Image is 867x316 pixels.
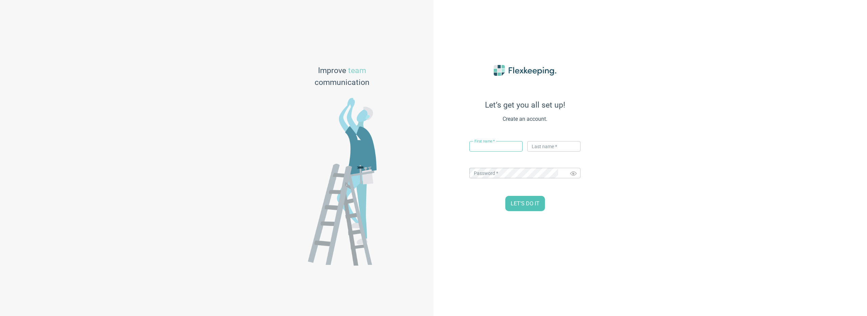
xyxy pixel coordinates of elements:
[566,166,581,181] button: Toggle password visibility
[450,115,599,123] span: Create an account.
[315,65,369,89] span: Improve communication
[511,200,540,208] span: LET’S DO IT
[450,100,599,110] span: Let’s get you all set up!
[348,66,366,75] span: team
[505,196,545,211] button: LET’S DO IT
